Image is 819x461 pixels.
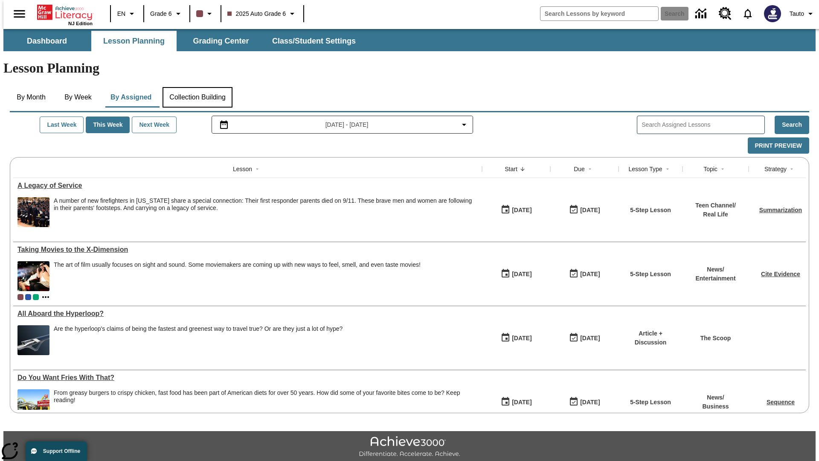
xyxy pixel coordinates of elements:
[68,21,93,26] span: NJ Edition
[767,399,795,406] a: Sequence
[585,164,595,174] button: Sort
[37,3,93,26] div: Home
[717,164,728,174] button: Sort
[17,246,478,254] a: Taking Movies to the X-Dimension, Lessons
[695,210,736,219] p: Real Life
[517,164,528,174] button: Sort
[695,201,736,210] p: Teen Channel /
[17,246,478,254] div: Taking Movies to the X-Dimension
[3,31,363,51] div: SubNavbar
[628,165,662,173] div: Lesson Type
[265,31,363,51] button: Class/Student Settings
[3,29,816,51] div: SubNavbar
[566,394,603,410] button: 07/20/26: Last day the lesson can be accessed
[505,165,517,173] div: Start
[17,294,23,300] div: Current Class
[17,389,49,419] img: One of the first McDonald's stores, with the iconic red sign and golden arches.
[113,6,141,21] button: Language: EN, Select a language
[574,165,585,173] div: Due
[459,120,469,130] svg: Collapse Date Range Filter
[737,3,759,25] a: Notifications
[233,165,252,173] div: Lesson
[566,202,603,218] button: 08/19/25: Last day the lesson can be accessed
[703,165,717,173] div: Topic
[17,310,478,318] div: All Aboard the Hyperloop?
[623,329,678,347] p: Article + Discussion
[54,261,421,291] div: The art of film usually focuses on sight and sound. Some moviemakers are coming up with new ways ...
[498,394,534,410] button: 07/14/25: First time the lesson was available
[580,269,600,280] div: [DATE]
[695,265,735,274] p: News /
[700,334,731,343] p: The Scoop
[714,2,737,25] a: Resource Center, Will open in new tab
[359,436,460,458] img: Achieve3000 Differentiate Accelerate Achieve
[86,117,130,133] button: This Week
[54,389,478,404] div: From greasy burgers to crispy chicken, fast food has been part of American diets for over 50 year...
[761,271,800,277] a: Cite Evidence
[662,164,673,174] button: Sort
[566,330,603,346] button: 06/30/26: Last day the lesson can be accessed
[17,261,49,291] img: Panel in front of the seats sprays water mist to the happy audience at a 4DX-equipped theater.
[150,9,172,18] span: Grade 6
[512,333,531,344] div: [DATE]
[764,165,787,173] div: Strategy
[40,117,84,133] button: Last Week
[17,310,478,318] a: All Aboard the Hyperloop?, Lessons
[764,5,781,22] img: Avatar
[26,441,87,461] button: Support Offline
[104,87,158,108] button: By Assigned
[630,398,671,407] p: 5-Step Lesson
[17,325,49,355] img: Artist rendering of Hyperloop TT vehicle entering a tunnel
[566,266,603,282] button: 08/24/25: Last day the lesson can be accessed
[580,397,600,408] div: [DATE]
[690,2,714,26] a: Data Center
[33,294,39,300] span: 2025 Auto Grade 4
[54,325,343,355] span: Are the hyperloop's claims of being the fastest and greenest way to travel true? Or are they just...
[117,9,125,18] span: EN
[630,206,671,215] p: 5-Step Lesson
[759,207,802,213] a: Summarization
[17,197,49,227] img: A photograph of the graduation ceremony for the 2019 class of New York City Fire Department. Rebe...
[147,6,187,21] button: Grade: Grade 6, Select a grade
[580,205,600,216] div: [DATE]
[695,274,735,283] p: Entertainment
[252,164,262,174] button: Sort
[325,120,369,129] span: [DATE] - [DATE]
[25,294,31,300] div: OL 2025 Auto Grade 7
[512,269,531,280] div: [DATE]
[702,402,729,411] p: Business
[642,119,764,131] input: Search Assigned Lessons
[54,197,478,212] div: A number of new firefighters in [US_STATE] share a special connection: Their first responder pare...
[786,6,819,21] button: Profile/Settings
[54,389,478,419] div: From greasy burgers to crispy chicken, fast food has been part of American diets for over 50 year...
[10,87,52,108] button: By Month
[512,205,531,216] div: [DATE]
[54,261,421,268] p: The art of film usually focuses on sight and sound. Some moviemakers are coming up with new ways ...
[163,87,232,108] button: Collection Building
[91,31,177,51] button: Lesson Planning
[790,9,804,18] span: Tauto
[4,31,90,51] button: Dashboard
[43,448,80,454] span: Support Offline
[702,393,729,402] p: News /
[498,202,534,218] button: 08/19/25: First time the lesson was available
[132,117,177,133] button: Next Week
[54,325,343,333] div: Are the hyperloop's claims of being the fastest and greenest way to travel true? Or are they just...
[787,164,797,174] button: Sort
[17,182,478,190] a: A Legacy of Service, Lessons
[630,270,671,279] p: 5-Step Lesson
[3,60,816,76] h1: Lesson Planning
[215,120,470,130] button: Select the date range menu item
[193,6,218,21] button: Class color is dark brown. Change class color
[178,31,264,51] button: Grading Center
[17,374,478,382] a: Do You Want Fries With That?, Lessons
[512,397,531,408] div: [DATE]
[540,7,658,20] input: search field
[580,333,600,344] div: [DATE]
[748,137,809,154] button: Print Preview
[759,3,786,25] button: Select a new avatar
[54,197,478,227] div: A number of new firefighters in New York share a special connection: Their first responder parent...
